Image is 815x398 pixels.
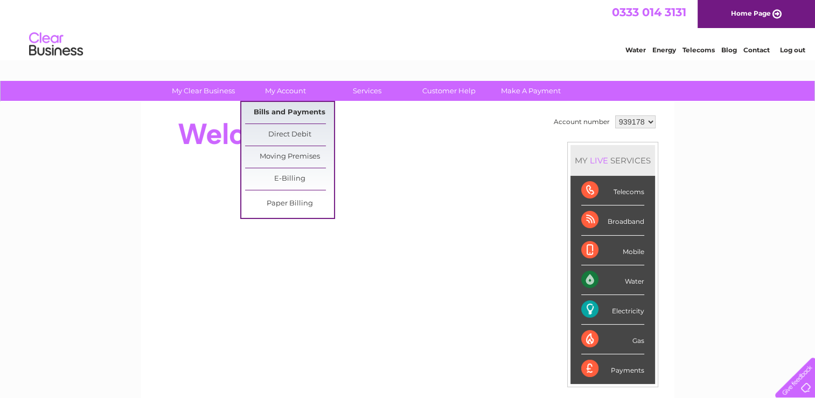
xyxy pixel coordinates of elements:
a: Blog [721,46,737,54]
div: Mobile [581,236,644,265]
a: 0333 014 3131 [612,5,686,19]
a: My Clear Business [159,81,248,101]
div: Electricity [581,295,644,325]
div: Broadband [581,205,644,235]
a: Direct Debit [245,124,334,146]
td: Account number [551,113,612,131]
div: Telecoms [581,176,644,205]
a: E-Billing [245,168,334,190]
a: Telecoms [682,46,715,54]
img: logo.png [29,28,83,61]
div: LIVE [588,155,610,166]
a: Bills and Payments [245,102,334,123]
a: Contact [743,46,770,54]
div: Gas [581,325,644,354]
div: MY SERVICES [570,145,655,176]
a: Paper Billing [245,193,334,215]
a: Make A Payment [486,81,575,101]
a: Moving Premises [245,146,334,168]
a: Customer Help [405,81,493,101]
div: Payments [581,354,644,383]
a: Energy [652,46,676,54]
div: Clear Business is a trading name of Verastar Limited (registered in [GEOGRAPHIC_DATA] No. 3667643... [154,6,663,52]
a: Log out [779,46,805,54]
div: Water [581,265,644,295]
a: Services [323,81,412,101]
a: Water [625,46,646,54]
a: My Account [241,81,330,101]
